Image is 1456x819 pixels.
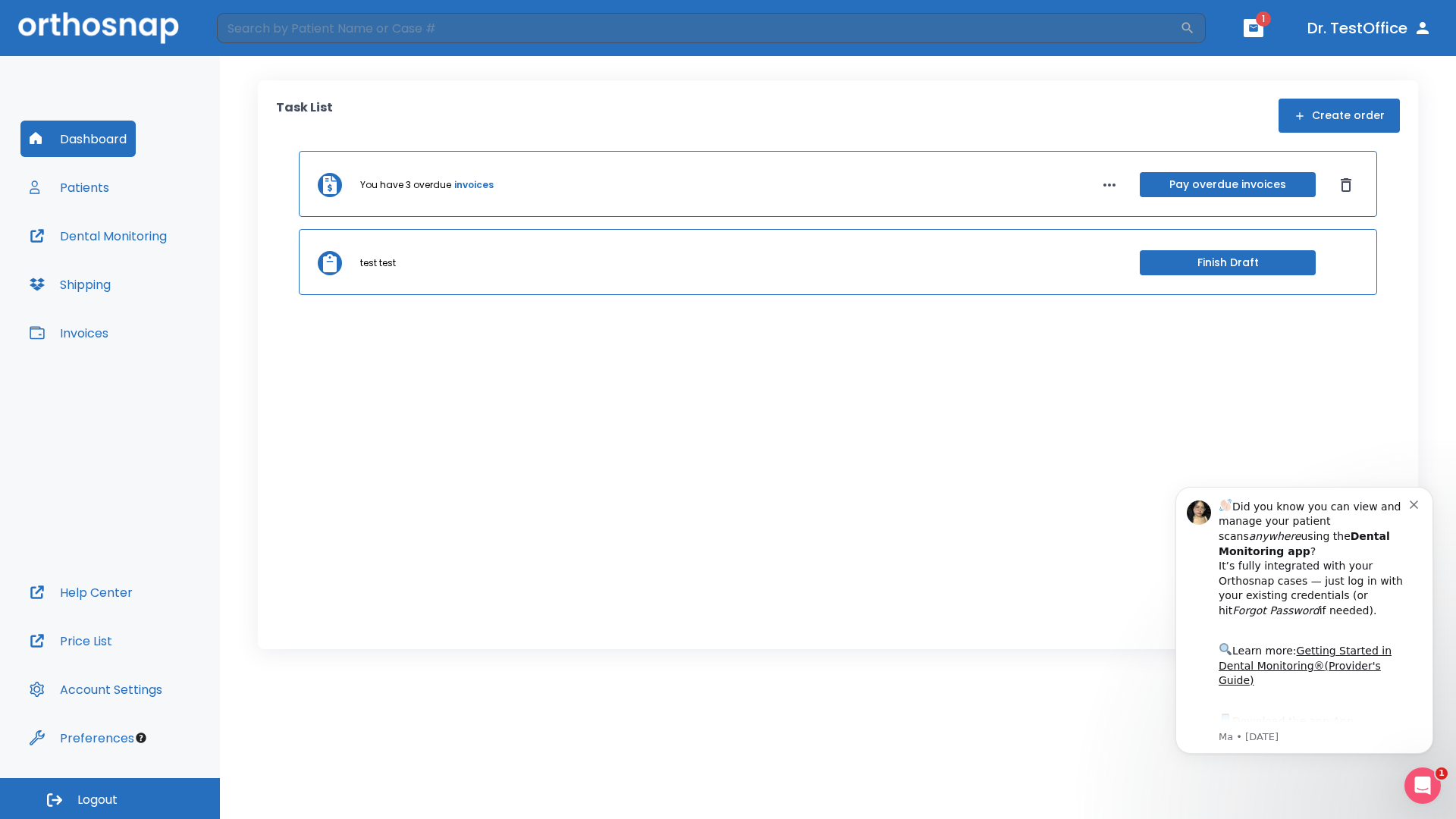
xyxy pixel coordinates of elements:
[1436,767,1448,780] span: 1
[276,99,333,133] p: Task List
[1334,173,1358,197] button: Dismiss
[217,13,1180,43] input: Search by Patient Name or Case #
[1153,464,1456,778] iframe: Intercom notifications message
[20,169,118,206] button: Patients
[360,178,451,192] p: You have 3 overdue
[454,178,494,192] a: invoices
[1140,250,1316,275] button: Finish Draft
[20,671,171,708] button: Account Settings
[20,315,118,351] button: Invoices
[360,256,396,270] p: test test
[20,574,142,610] button: Help Center
[20,720,143,756] button: Preferences
[20,218,176,254] button: Dental Monitoring
[1404,767,1441,804] iframe: Intercom live chat
[77,792,118,808] span: Logout
[66,247,257,325] div: Download the app: | ​ Let us know if you need help getting started!
[134,731,148,745] div: Tooltip anchor
[1256,11,1271,27] span: 1
[20,121,136,157] button: Dashboard
[1301,14,1438,42] button: Dr. TestOffice
[18,12,179,43] img: Orthosnap
[257,33,269,45] button: Dismiss notification
[66,251,201,278] a: App Store
[20,623,121,659] button: Price List
[1140,172,1316,197] button: Pay overdue invoices
[66,266,257,280] p: Message from Ma, sent 1w ago
[20,266,120,303] button: Shipping
[1279,99,1400,133] button: Create order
